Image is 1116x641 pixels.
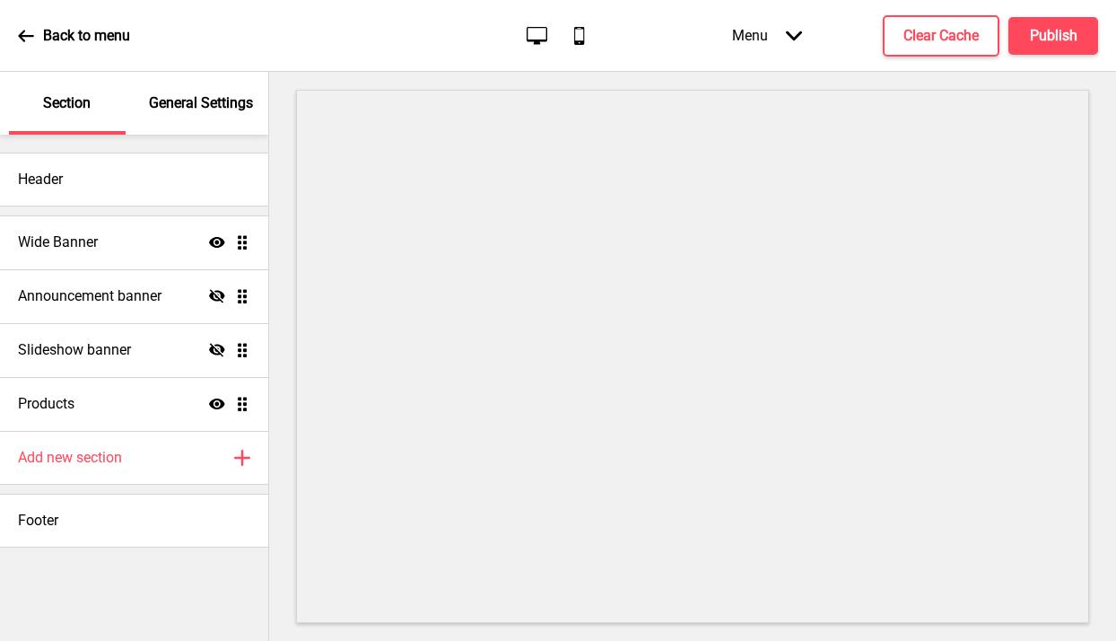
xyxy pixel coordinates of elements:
[149,93,253,113] p: General Settings
[18,511,58,531] h4: Footer
[883,15,999,57] button: Clear Cache
[43,26,130,46] p: Back to menu
[18,233,98,252] h4: Wide Banner
[18,394,74,414] h4: Products
[903,26,979,46] h4: Clear Cache
[18,12,130,60] a: Back to menu
[18,340,131,360] h4: Slideshow banner
[18,448,122,468] h4: Add new section
[1008,17,1098,55] button: Publish
[18,170,63,189] h4: Header
[714,9,820,62] div: Menu
[1030,26,1077,46] h4: Publish
[43,93,91,113] p: Section
[18,286,161,306] h4: Announcement banner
